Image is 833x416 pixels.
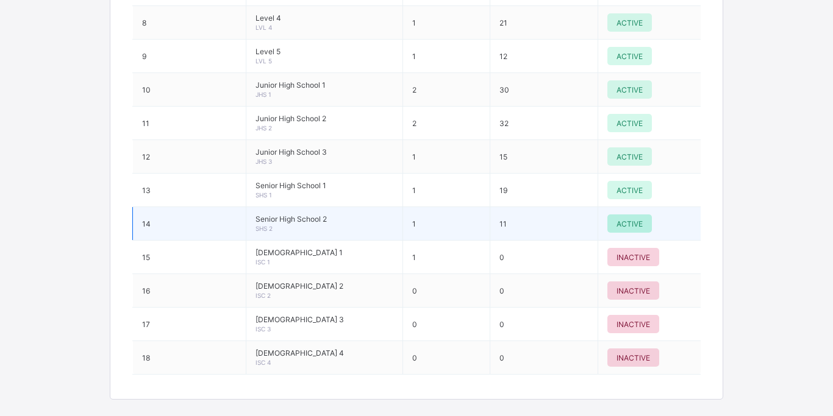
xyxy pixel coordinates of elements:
[490,40,598,73] td: 12
[256,147,393,157] span: Junior High School 3
[256,158,272,165] span: JHS 3
[256,24,272,31] span: LVL 4
[256,315,393,324] span: [DEMOGRAPHIC_DATA] 3
[617,253,650,262] span: INACTIVE
[490,241,598,274] td: 0
[490,207,598,241] td: 11
[256,281,393,291] span: [DEMOGRAPHIC_DATA] 2
[256,225,273,232] span: SHS 2
[256,258,270,266] span: ISC 1
[133,341,246,375] td: 18
[402,6,490,40] td: 1
[490,174,598,207] td: 19
[256,292,271,299] span: ISC 2
[617,320,650,329] span: INACTIVE
[402,341,490,375] td: 0
[617,353,650,362] span: INACTIVE
[617,152,643,161] span: ACTIVE
[256,114,393,123] span: Junior High School 2
[402,274,490,308] td: 0
[617,286,650,295] span: INACTIVE
[256,181,393,190] span: Senior High School 1
[133,140,246,174] td: 12
[256,191,272,199] span: SHS 1
[402,174,490,207] td: 1
[490,107,598,140] td: 32
[256,214,393,224] span: Senior High School 2
[133,241,246,274] td: 15
[490,73,598,107] td: 30
[133,308,246,341] td: 17
[133,274,246,308] td: 16
[256,91,271,98] span: JHS 1
[256,348,393,358] span: [DEMOGRAPHIC_DATA] 4
[617,18,643,27] span: ACTIVE
[402,107,490,140] td: 2
[617,219,643,228] span: ACTIVE
[490,140,598,174] td: 15
[490,274,598,308] td: 0
[133,207,246,241] td: 14
[256,248,393,257] span: [DEMOGRAPHIC_DATA] 1
[256,47,393,56] span: Level 5
[617,119,643,128] span: ACTIVE
[617,186,643,195] span: ACTIVE
[617,85,643,94] span: ACTIVE
[490,6,598,40] td: 21
[256,359,271,366] span: ISC 4
[256,325,271,333] span: ISC 3
[133,174,246,207] td: 13
[402,308,490,341] td: 0
[402,207,490,241] td: 1
[490,308,598,341] td: 0
[256,80,393,90] span: Junior High School 1
[617,52,643,61] span: ACTIVE
[133,6,246,40] td: 8
[256,124,272,132] span: JHS 2
[133,107,246,140] td: 11
[256,57,272,65] span: LVL 5
[133,40,246,73] td: 9
[402,140,490,174] td: 1
[402,40,490,73] td: 1
[133,73,246,107] td: 10
[402,73,490,107] td: 2
[256,13,393,23] span: Level 4
[402,241,490,274] td: 1
[490,341,598,375] td: 0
